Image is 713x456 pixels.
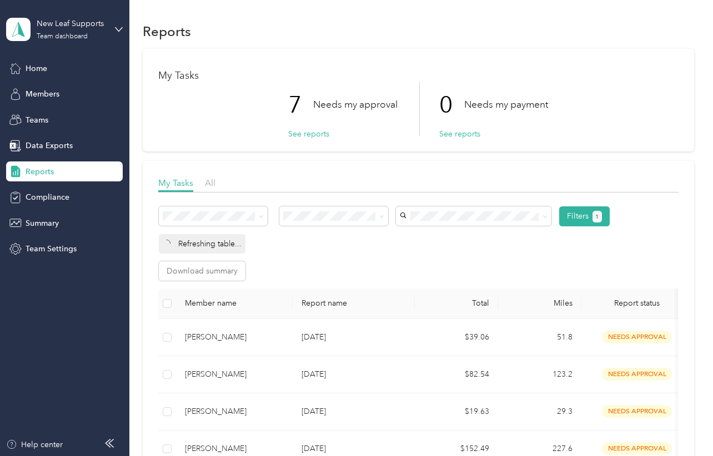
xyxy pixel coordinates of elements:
td: 51.8 [498,319,581,356]
td: $19.63 [415,393,498,430]
td: $39.06 [415,319,498,356]
span: Reports [26,166,54,178]
button: Help center [6,439,63,450]
div: Miles [507,298,573,308]
iframe: Everlance-gr Chat Button Frame [651,394,713,456]
div: New Leaf Supports [37,18,106,29]
button: See reports [439,128,480,140]
button: See reports [288,128,329,140]
span: My Tasks [158,178,193,188]
span: Team Settings [26,243,77,255]
p: [DATE] [302,331,406,343]
h1: Reports [143,26,191,37]
span: Members [26,88,59,100]
td: 123.2 [498,356,581,393]
th: Member name [176,288,293,319]
button: Filters1 [559,206,610,226]
span: Report status [590,298,684,308]
span: Summary [26,217,59,229]
td: $82.54 [415,356,498,393]
span: needs approval [602,368,672,381]
p: 0 [439,82,464,128]
div: Member name [185,298,284,308]
button: 1 [593,211,602,222]
span: Data Exports [26,140,73,151]
div: [PERSON_NAME] [185,406,284,418]
p: Needs my approval [313,98,398,112]
span: Compliance [26,191,69,203]
p: [DATE] [302,368,406,381]
p: [DATE] [302,443,406,455]
span: needs approval [602,331,672,343]
div: [PERSON_NAME] [185,443,284,455]
span: needs approval [602,405,672,418]
span: 1 [595,212,599,222]
span: Teams [26,114,48,126]
div: [PERSON_NAME] [185,331,284,343]
span: Home [26,63,47,74]
th: Report name [293,288,415,319]
div: [PERSON_NAME] [185,368,284,381]
div: Team dashboard [37,33,88,40]
p: 7 [288,82,313,128]
p: Needs my payment [464,98,548,112]
td: 29.3 [498,393,581,430]
p: [DATE] [302,406,406,418]
span: All [205,178,215,188]
h1: My Tasks [158,70,678,82]
div: Total [424,298,489,308]
button: Download summary [159,261,245,281]
span: needs approval [602,442,672,455]
div: Refreshing table... [159,234,245,254]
